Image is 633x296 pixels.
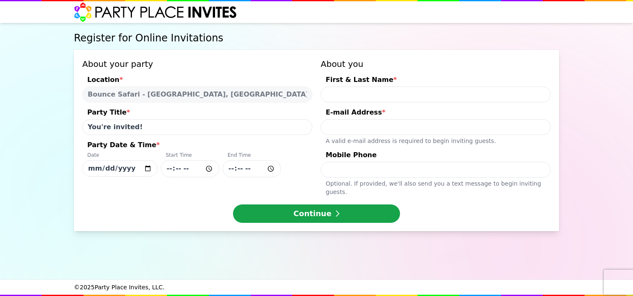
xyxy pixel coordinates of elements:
div: Party Title [82,107,312,119]
div: Start Time [161,152,219,160]
input: Party Date & Time*DateStart TimeEnd Time [223,160,281,177]
div: E-mail Address [321,107,551,119]
input: Party Title* [82,119,312,135]
div: Location [82,75,312,87]
img: Party Place Invites [74,2,237,22]
input: E-mail Address*A valid e-mail address is required to begin inviting guests. [321,119,551,135]
h3: About your party [82,58,312,70]
div: First & Last Name [321,75,551,87]
input: Party Date & Time*DateStart TimeEnd Time [82,160,157,177]
div: Date [82,152,157,160]
div: Party Date & Time [82,140,312,152]
div: Mobile Phone [321,150,551,162]
div: A valid e-mail address is required to begin inviting guests. [321,135,551,145]
input: Mobile PhoneOptional. If provided, we'll also send you a text message to begin inviting guests. [321,162,551,178]
h3: About you [321,58,551,70]
div: End Time [223,152,281,160]
select: Location* [82,87,312,102]
div: Optional. If provided, we ' ll also send you a text message to begin inviting guests. [321,178,551,196]
input: Party Date & Time*DateStart TimeEnd Time [161,160,219,177]
input: First & Last Name* [321,87,551,102]
h1: Register for Online Invitations [74,31,559,45]
button: Continue [233,204,400,223]
div: © 2025 Party Place Invites, LLC. [74,280,559,295]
